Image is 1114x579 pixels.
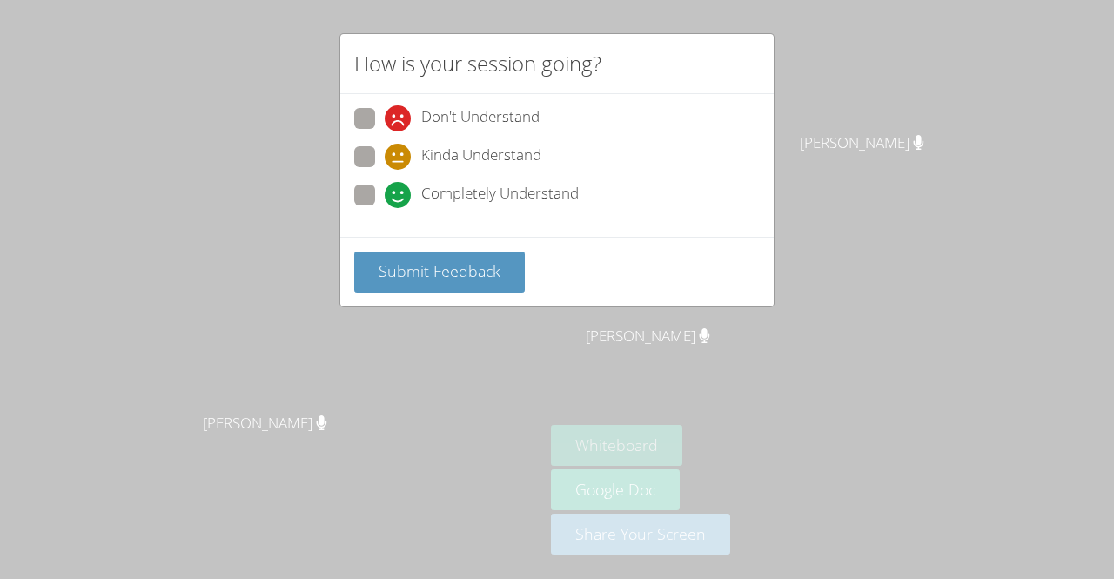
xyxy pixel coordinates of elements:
[379,260,500,281] span: Submit Feedback
[354,252,525,293] button: Submit Feedback
[354,48,601,79] h2: How is your session going?
[421,144,541,170] span: Kinda Understand
[421,182,579,208] span: Completely Understand
[421,105,540,131] span: Don't Understand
